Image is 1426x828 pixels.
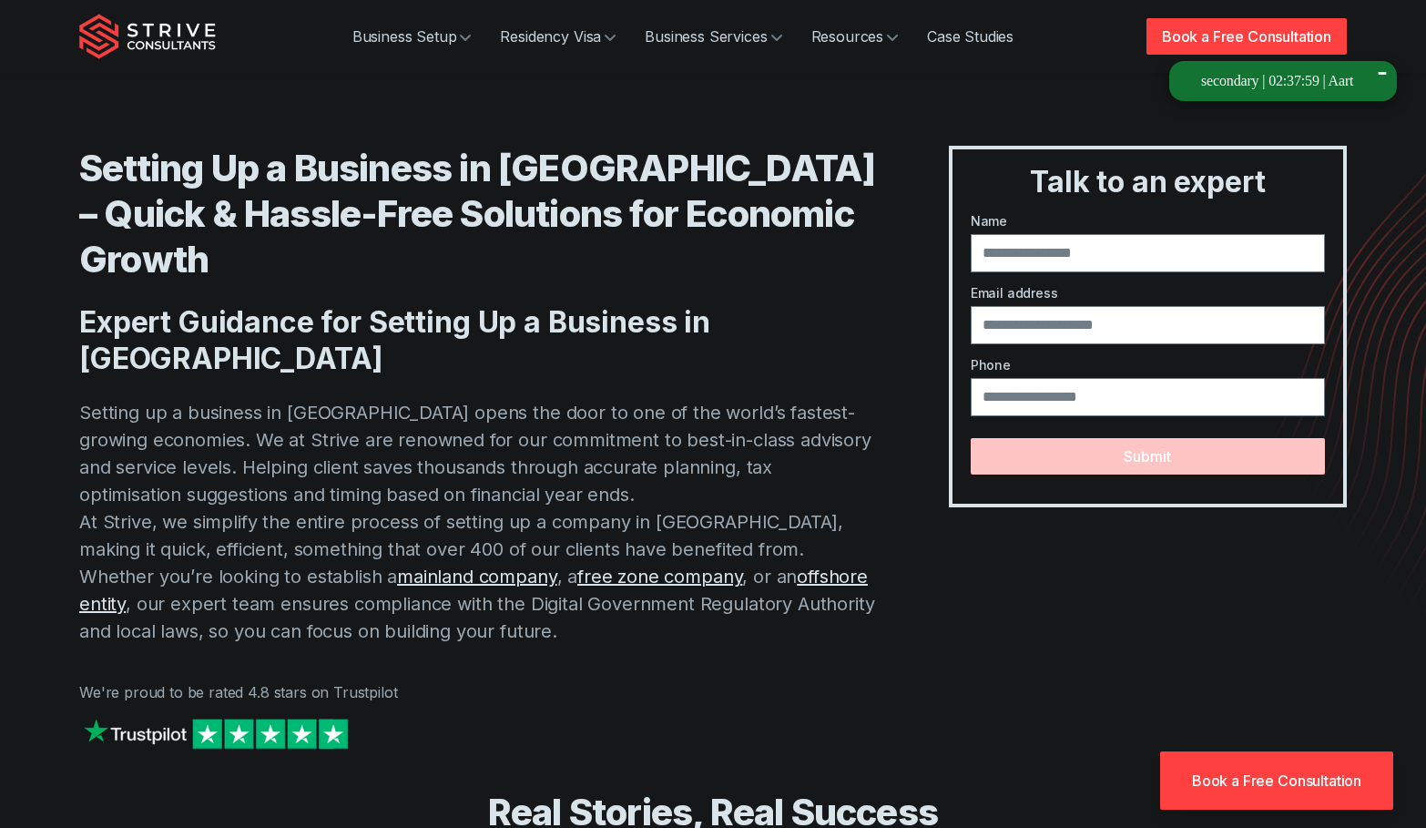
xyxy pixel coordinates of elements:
a: Case Studies [912,18,1028,55]
a: Business Setup [338,18,486,55]
a: free zone company [577,566,742,588]
img: Strive Consultants [79,14,216,59]
a: Residency Visa [485,18,630,55]
label: Phone [971,355,1325,374]
a: Book a Free Consultation [1146,18,1347,55]
img: Strive on Trustpilot [79,714,352,753]
a: Business Services [630,18,796,55]
a: Resources [797,18,913,55]
p: We're proud to be rated 4.8 stars on Trustpilot [79,681,876,703]
h1: Setting Up a Business in [GEOGRAPHIC_DATA] – Quick & Hassle-Free Solutions for Economic Growth [79,146,876,282]
p: Setting up a business in [GEOGRAPHIC_DATA] opens the door to one of the world’s fastest-growing e... [79,399,876,645]
div: - [1376,35,1388,128]
h3: Talk to an expert [960,164,1336,200]
label: Email address [971,283,1325,302]
div: secondary | 02:37:59 | Aart [1201,70,1353,92]
a: Book a Free Consultation [1160,751,1393,810]
button: Submit [971,438,1325,475]
a: mainland company [397,566,556,588]
label: Name [971,211,1325,230]
h2: Expert Guidance for Setting Up a Business in [GEOGRAPHIC_DATA] [79,304,876,377]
